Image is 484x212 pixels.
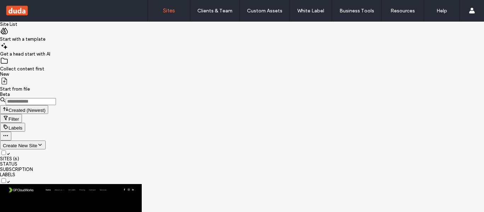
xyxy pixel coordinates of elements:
label: White Label [297,8,324,14]
label: Resources [390,8,415,14]
label: Business Tools [339,8,374,14]
label: Clients & Team [197,8,232,14]
label: Help [437,8,447,14]
label: Sites [163,7,175,14]
label: Custom Assets [247,8,282,14]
